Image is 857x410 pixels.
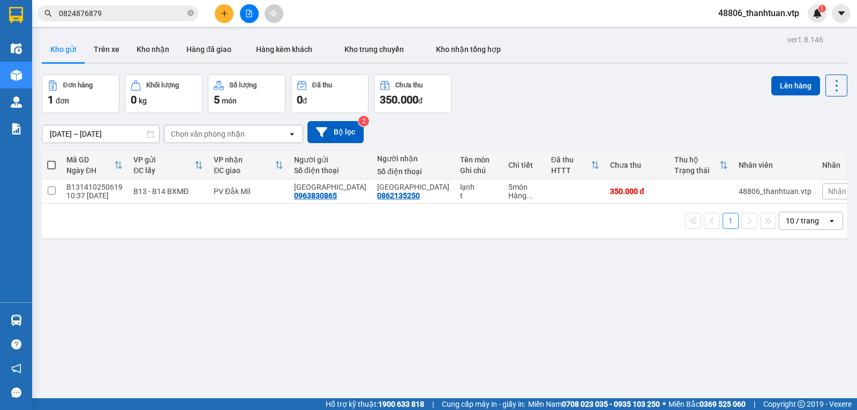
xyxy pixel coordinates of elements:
[11,387,21,398] span: message
[377,167,449,176] div: Số điện thoại
[303,96,307,105] span: đ
[61,151,128,180] th: Toggle SortBy
[551,155,591,164] div: Đã thu
[187,9,194,19] span: close-circle
[294,183,366,191] div: SEOUL
[610,187,664,196] div: 350.000 đ
[56,96,69,105] span: đơn
[11,43,22,54] img: warehouse-icon
[265,4,283,23] button: aim
[128,36,178,62] button: Kho nhận
[813,9,822,18] img: icon-new-feature
[11,123,22,135] img: solution-icon
[42,36,85,62] button: Kho gửi
[798,400,805,408] span: copyright
[820,5,824,12] span: 1
[710,6,808,20] span: 48806_thanhtuan.vtp
[436,45,501,54] span: Kho nhận tổng hợp
[786,215,819,226] div: 10 / trang
[358,116,369,126] sup: 2
[63,81,93,89] div: Đơn hàng
[832,4,851,23] button: caret-down
[395,81,423,89] div: Chưa thu
[442,398,525,410] span: Cung cấp máy in - giấy in:
[674,155,719,164] div: Thu hộ
[42,125,159,143] input: Select a date range.
[11,363,21,374] span: notification
[828,217,836,225] svg: open
[229,81,257,89] div: Số lượng
[66,155,114,164] div: Mã GD
[374,74,452,113] button: Chưa thu350.000đ
[245,10,253,17] span: file-add
[551,166,591,175] div: HTTT
[508,161,540,169] div: Chi tiết
[66,166,114,175] div: Ngày ĐH
[214,93,220,106] span: 5
[133,155,194,164] div: VP gửi
[508,191,540,200] div: Hàng thông thường
[48,93,54,106] span: 1
[270,10,277,17] span: aim
[11,339,21,349] span: question-circle
[700,400,746,408] strong: 0369 525 060
[215,4,234,23] button: plus
[739,161,811,169] div: Nhân viên
[187,10,194,16] span: close-circle
[208,74,285,113] button: Số lượng5món
[59,8,185,19] input: Tìm tên, số ĐT hoặc mã đơn
[771,76,820,95] button: Lên hàng
[668,398,746,410] span: Miền Bắc
[460,166,498,175] div: Ghi chú
[288,130,296,138] svg: open
[344,45,404,54] span: Kho trung chuyển
[214,166,275,175] div: ĐC giao
[380,93,418,106] span: 350.000
[297,93,303,106] span: 0
[294,191,337,200] div: 0963830865
[828,187,846,196] span: Nhãn
[11,96,22,108] img: warehouse-icon
[610,161,664,169] div: Chưa thu
[377,154,449,163] div: Người nhận
[128,151,208,180] th: Toggle SortBy
[139,96,147,105] span: kg
[378,400,424,408] strong: 1900 633 818
[294,166,366,175] div: Số điện thoại
[562,400,660,408] strong: 0708 023 035 - 0935 103 250
[818,5,826,12] sup: 1
[146,81,179,89] div: Khối lượng
[663,402,666,406] span: ⚪️
[11,315,22,326] img: warehouse-icon
[66,191,123,200] div: 10:37 [DATE]
[460,183,498,191] div: lạnh
[754,398,755,410] span: |
[377,191,420,200] div: 0862135250
[674,166,719,175] div: Trạng thái
[723,213,739,229] button: 1
[432,398,434,410] span: |
[739,187,811,196] div: 48806_thanhtuan.vtp
[178,36,240,62] button: Hàng đã giao
[527,191,533,200] span: ...
[418,96,423,105] span: đ
[133,187,203,196] div: B13 - B14 BXMĐ
[256,45,312,54] span: Hàng kèm khách
[171,129,245,139] div: Chọn văn phòng nhận
[42,74,119,113] button: Đơn hàng1đơn
[125,74,202,113] button: Khối lượng0kg
[221,10,228,17] span: plus
[837,9,846,18] span: caret-down
[326,398,424,410] span: Hỗ trợ kỹ thuật:
[131,93,137,106] span: 0
[11,70,22,81] img: warehouse-icon
[66,183,123,191] div: B131410250619
[9,7,23,23] img: logo-vxr
[377,183,449,191] div: seoul
[312,81,332,89] div: Đã thu
[528,398,660,410] span: Miền Nam
[460,155,498,164] div: Tên món
[222,96,237,105] span: món
[669,151,733,180] th: Toggle SortBy
[294,155,366,164] div: Người gửi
